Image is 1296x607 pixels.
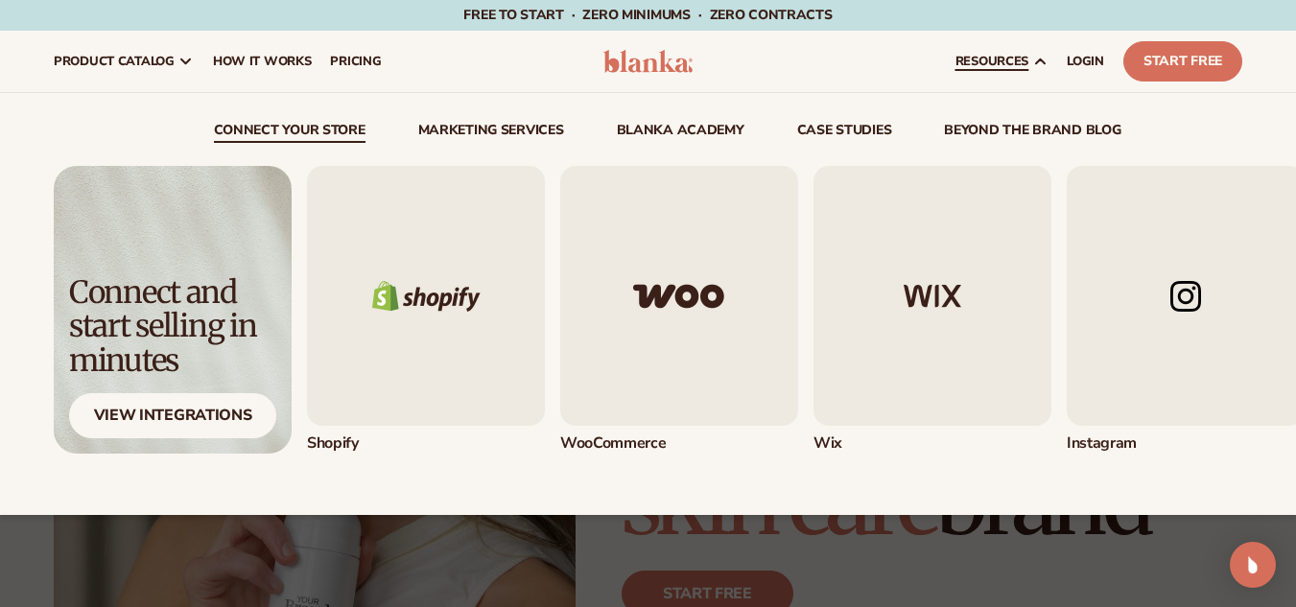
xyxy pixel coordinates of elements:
img: Shopify logo. [307,166,545,426]
a: Light background with shadow. Connect and start selling in minutes View Integrations [54,166,292,454]
img: Woo commerce logo. [560,166,798,426]
img: logo [603,50,694,73]
a: Blanka Academy [617,124,744,143]
a: LOGIN [1057,31,1114,92]
div: Wix [813,433,1051,454]
div: Open Intercom Messenger [1230,542,1276,588]
img: Wix logo. [813,166,1051,426]
a: product catalog [44,31,203,92]
div: 3 / 5 [813,166,1051,454]
a: Wix logo. Wix [813,166,1051,454]
div: WooCommerce [560,433,798,454]
a: connect your store [214,124,365,143]
a: Marketing services [418,124,564,143]
span: pricing [330,54,381,69]
span: How It Works [213,54,312,69]
a: resources [946,31,1057,92]
span: product catalog [54,54,175,69]
div: View Integrations [69,393,276,438]
a: pricing [320,31,390,92]
a: Woo commerce logo. WooCommerce [560,166,798,454]
div: 2 / 5 [560,166,798,454]
a: How It Works [203,31,321,92]
a: case studies [797,124,892,143]
div: Connect and start selling in minutes [69,276,276,378]
span: Free to start · ZERO minimums · ZERO contracts [463,6,832,24]
a: beyond the brand blog [944,124,1120,143]
a: Start Free [1123,41,1242,82]
img: Light background with shadow. [54,166,292,454]
div: 1 / 5 [307,166,545,454]
span: LOGIN [1067,54,1104,69]
span: resources [955,54,1028,69]
div: Shopify [307,433,545,454]
a: Shopify logo. Shopify [307,166,545,454]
